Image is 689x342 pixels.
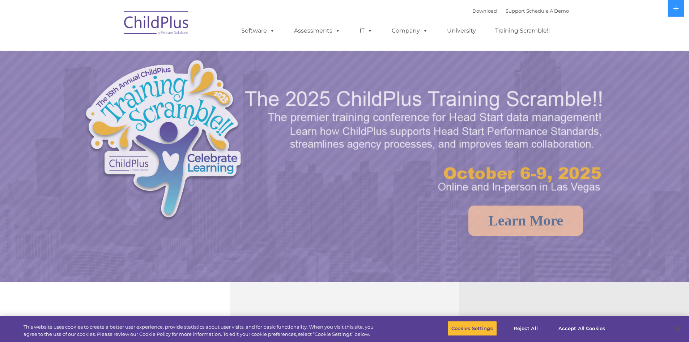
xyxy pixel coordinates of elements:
[440,24,483,38] a: University
[669,321,685,337] button: Close
[468,206,583,236] a: Learn More
[120,6,193,42] img: ChildPlus by Procare Solutions
[287,24,348,38] a: Assessments
[503,321,548,336] button: Reject All
[472,8,569,14] font: |
[447,321,497,336] button: Cookies Settings
[506,8,525,14] a: Support
[384,24,435,38] a: Company
[488,24,557,38] a: Training Scramble!!
[352,24,380,38] a: IT
[472,8,497,14] a: Download
[24,324,379,338] div: This website uses cookies to create a better user experience, provide statistics about user visit...
[554,321,609,336] button: Accept All Cookies
[526,8,569,14] a: Schedule A Demo
[234,24,282,38] a: Software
